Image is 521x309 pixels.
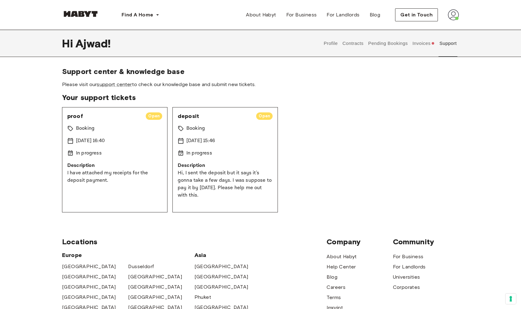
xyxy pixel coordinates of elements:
[194,294,211,301] a: Phuket
[128,263,154,270] a: Dusseldorf
[321,30,459,57] div: user profile tabs
[365,9,385,21] a: Blog
[439,30,457,57] button: Support
[281,9,322,21] a: For Business
[178,112,251,120] span: deposit
[327,263,356,271] a: Help Center
[448,9,459,20] img: avatar
[178,169,273,199] p: Hi, I sent the deposit but it says it's gonna take a few days. I was suppose to pay it by [DATE]....
[62,37,75,50] span: Hi
[395,8,438,21] button: Get in Touch
[322,9,364,21] a: For Landlords
[67,169,162,184] p: I have attached my receipts for the deposit payment.
[393,237,459,246] span: Community
[186,137,215,145] p: [DATE] 15:46
[393,284,420,291] a: Corporates
[194,273,248,281] a: [GEOGRAPHIC_DATA]
[128,273,182,281] a: [GEOGRAPHIC_DATA]
[194,263,248,270] a: [GEOGRAPHIC_DATA]
[327,284,345,291] a: Careers
[393,273,420,281] a: Universities
[62,294,116,301] a: [GEOGRAPHIC_DATA]
[76,137,105,145] p: [DATE] 16:40
[194,283,248,291] a: [GEOGRAPHIC_DATA]
[76,150,102,157] p: In progress
[128,294,182,301] a: [GEOGRAPHIC_DATA]
[323,30,339,57] button: Profile
[62,273,116,281] a: [GEOGRAPHIC_DATA]
[122,11,153,19] span: Find A Home
[62,93,459,102] span: Your support tickets
[146,113,162,119] span: Open
[505,294,516,304] button: Your consent preferences for tracking technologies
[327,237,393,246] span: Company
[67,162,162,169] p: Description
[178,162,273,169] p: Description
[393,263,426,271] a: For Landlords
[327,253,357,260] a: About Habyt
[327,11,359,19] span: For Landlords
[370,11,381,19] span: Blog
[62,67,459,76] span: Support center & knowledge base
[62,237,327,246] span: Locations
[62,251,194,259] span: Europe
[327,273,337,281] a: Blog
[76,125,95,132] p: Booking
[62,81,459,88] span: Please visit our to check our knowledge base and submit new tickets.
[194,251,260,259] span: Asia
[327,294,341,301] a: Terms
[62,283,116,291] a: [GEOGRAPHIC_DATA]
[286,11,317,19] span: For Business
[128,283,182,291] a: [GEOGRAPHIC_DATA]
[246,11,276,19] span: About Habyt
[342,30,364,57] button: Contracts
[241,9,281,21] a: About Habyt
[412,30,435,57] button: Invoices
[67,112,141,120] span: proof
[62,263,116,270] a: [GEOGRAPHIC_DATA]
[97,81,132,87] a: support center
[186,125,205,132] p: Booking
[62,11,99,17] img: Habyt
[186,150,212,157] p: In progress
[256,113,273,119] span: Open
[117,9,164,21] button: Find A Home
[75,37,111,50] span: Ajwad !
[367,30,409,57] button: Pending Bookings
[393,253,424,260] a: For Business
[400,11,433,19] span: Get in Touch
